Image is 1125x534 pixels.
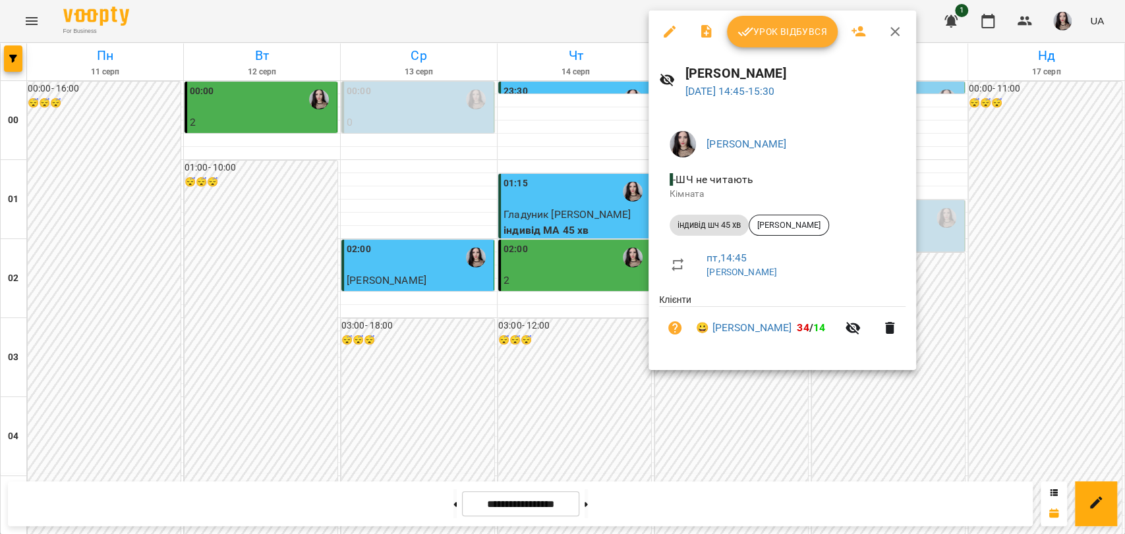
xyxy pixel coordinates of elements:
[659,312,691,344] button: Візит ще не сплачено. Додати оплату?
[696,320,792,336] a: 😀 [PERSON_NAME]
[670,173,756,186] span: - ШЧ не читають
[749,219,828,231] span: [PERSON_NAME]
[670,219,749,231] span: індивід шч 45 хв
[707,252,747,264] a: пт , 14:45
[707,138,786,150] a: [PERSON_NAME]
[813,321,825,334] span: 14
[797,321,809,334] span: 34
[670,188,895,201] p: Кімната
[797,321,825,334] b: /
[737,24,827,40] span: Урок відбувся
[670,131,696,157] img: 23d2127efeede578f11da5c146792859.jpg
[659,293,906,354] ul: Клієнти
[685,85,775,97] a: [DATE] 14:45-15:30
[685,63,906,84] h6: [PERSON_NAME]
[749,215,829,236] div: [PERSON_NAME]
[707,267,777,277] a: [PERSON_NAME]
[727,16,838,47] button: Урок відбувся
